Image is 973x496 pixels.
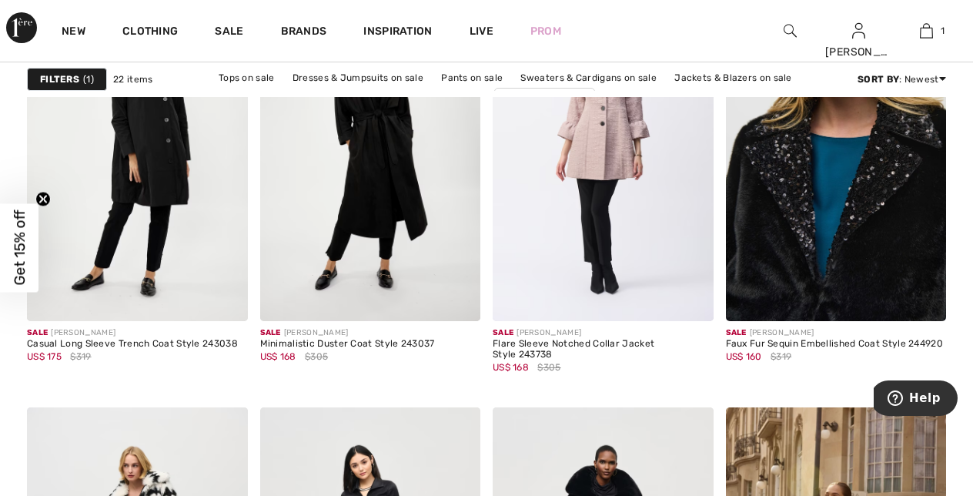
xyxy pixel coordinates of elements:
a: Brands [281,25,327,41]
span: $305 [537,360,560,374]
a: Clothing [122,25,178,41]
span: $319 [70,350,91,364]
a: Outerwear on sale [494,88,595,109]
div: [PERSON_NAME] [260,327,435,339]
img: plus_v2.svg [916,291,930,305]
a: Skirts on sale [416,89,492,109]
img: 1ère Avenue [6,12,37,43]
img: My Bag [920,22,933,40]
a: 1 [894,22,960,40]
div: [PERSON_NAME] [493,327,714,339]
div: Casual Long Sleeve Trench Coat Style 243038 [27,339,238,350]
span: Sale [27,328,48,337]
a: Live [470,23,493,39]
span: 22 items [113,72,152,86]
strong: Filters [40,72,79,86]
span: $305 [305,350,328,364]
span: Sale [726,328,747,337]
button: Close teaser [35,192,51,207]
strong: Sort By [858,74,899,85]
div: Flare Sleeve Notched Collar Jacket Style 243738 [493,339,714,360]
a: New [62,25,85,41]
img: search the website [784,22,797,40]
a: Sign In [852,23,865,38]
a: Prom [530,23,561,39]
span: US$ 168 [260,351,296,362]
a: Dresses & Jumpsuits on sale [285,68,431,88]
span: 1 [83,72,94,86]
a: Pants on sale [433,68,510,88]
span: US$ 160 [726,351,762,362]
a: Jackets & Blazers on sale [667,68,800,88]
span: US$ 168 [493,362,529,373]
div: Faux Fur Sequin Embellished Coat Style 244920 [726,339,944,350]
span: Sale [493,328,513,337]
span: Inspiration [363,25,432,41]
div: [PERSON_NAME] [27,327,238,339]
span: Sale [260,328,281,337]
a: Sale [215,25,243,41]
iframe: Opens a widget where you can find more information [874,380,958,419]
div: [PERSON_NAME] [825,44,891,60]
div: [PERSON_NAME] [726,327,944,339]
span: Get 15% off [11,210,28,286]
a: Sweaters & Cardigans on sale [513,68,664,88]
div: Minimalistic Duster Coat Style 243037 [260,339,435,350]
img: My Info [852,22,865,40]
span: 1 [941,24,945,38]
a: Tops on sale [211,68,283,88]
div: : Newest [858,72,946,86]
span: US$ 175 [27,351,62,362]
span: $319 [771,350,791,364]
